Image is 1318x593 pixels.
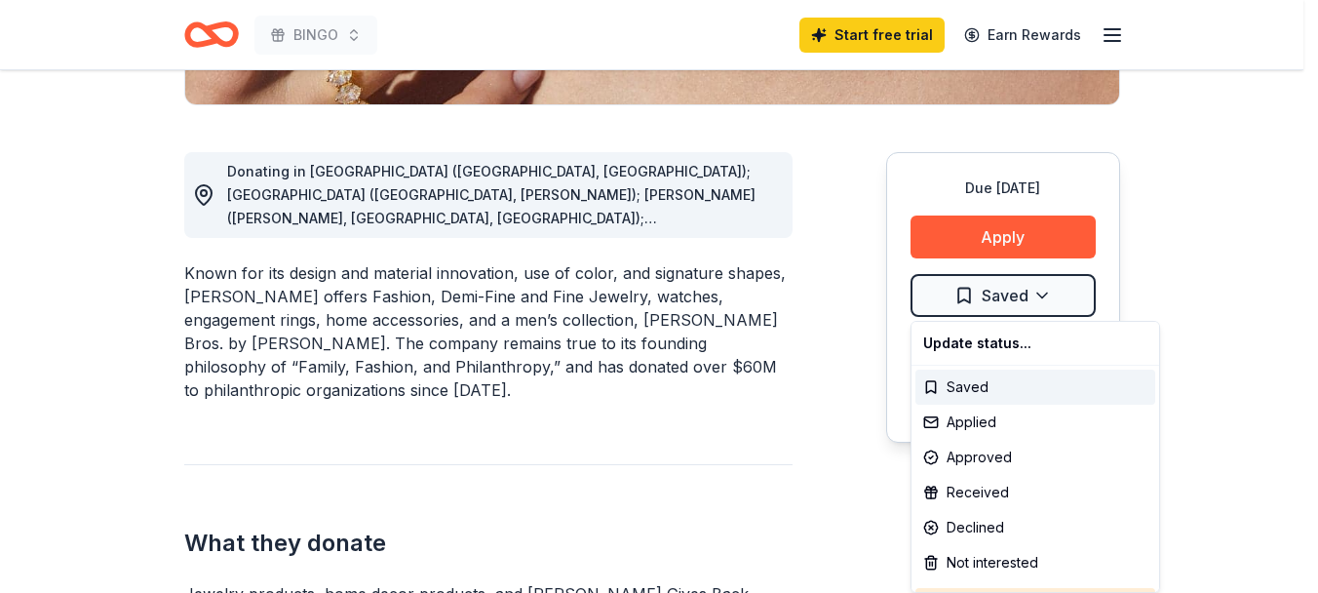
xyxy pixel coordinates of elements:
div: Approved [915,440,1155,475]
div: Received [915,475,1155,510]
div: Applied [915,405,1155,440]
div: Not interested [915,545,1155,580]
span: BINGO [293,23,338,47]
div: Update status... [915,326,1155,361]
div: Saved [915,370,1155,405]
div: Declined [915,510,1155,545]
